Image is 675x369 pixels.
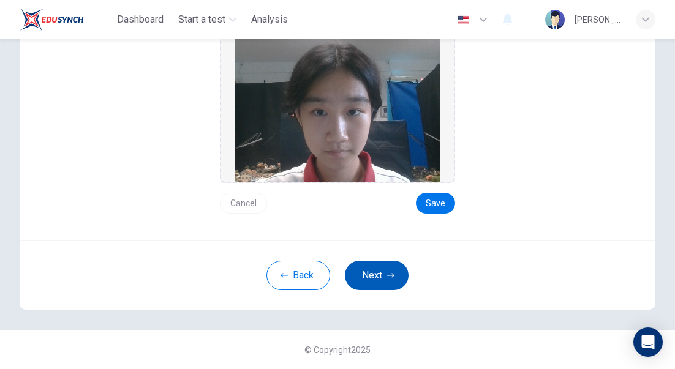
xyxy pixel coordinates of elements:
[251,12,288,27] span: Analysis
[266,261,330,290] button: Back
[304,345,371,355] span: © Copyright 2025
[117,12,164,27] span: Dashboard
[456,15,471,24] img: en
[178,12,225,27] span: Start a test
[235,23,440,182] img: preview screemshot
[112,9,168,31] button: Dashboard
[20,7,112,32] a: Rosedale logo
[633,327,663,357] div: Open Intercom Messenger
[416,193,455,214] button: Save
[246,9,293,31] button: Analysis
[220,193,267,214] button: Cancel
[20,7,84,32] img: Rosedale logo
[345,261,409,290] button: Next
[173,9,241,31] button: Start a test
[545,10,565,29] img: Profile picture
[575,12,621,27] div: [PERSON_NAME]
